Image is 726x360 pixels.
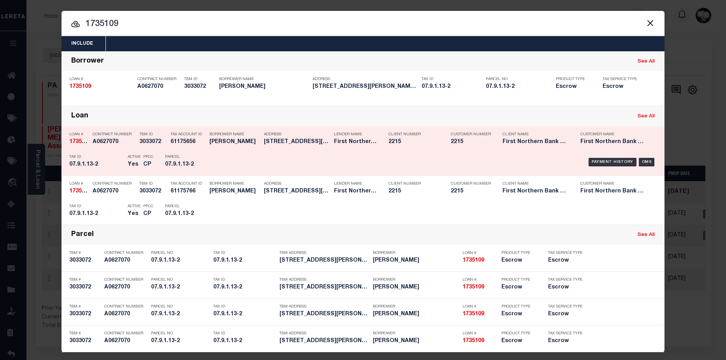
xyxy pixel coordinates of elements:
strong: 1735109 [462,338,484,344]
h5: 07.9.1.13-2 [213,311,276,318]
p: Tax Service Type [548,278,583,282]
h5: 112 NEWELL LANE STROUDSBURG PA ... [313,84,418,90]
p: Client Number [388,182,439,186]
h5: 3033072 [184,84,215,90]
p: Parcel No [151,251,209,255]
h5: 61175656 [171,139,206,145]
p: Loan # [69,77,134,82]
p: PPCC [143,155,153,159]
p: Tax Service Type [548,331,583,336]
h5: First Northern Bank & Trust [580,139,647,145]
h5: JASON NEWELL [373,311,459,318]
p: Contract Number [104,304,147,309]
h5: Escrow [501,257,536,264]
h5: First Northern Bank & Trust [503,139,569,145]
p: Customer Name [580,132,647,137]
h5: 07.9.1.13-2 [151,311,209,318]
strong: 1735109 [462,311,484,317]
h5: A0627070 [104,338,147,344]
h5: 1735109 [462,257,497,264]
p: Parcel [165,204,200,209]
div: Borrower [71,57,104,66]
p: Tax ID [213,304,276,309]
h5: 07.9.1.13-2 [213,257,276,264]
h5: 112 NEWELL LANE STROUDSBURG PA ... [264,188,330,195]
h5: 61175766 [171,188,206,195]
h5: A0627070 [137,84,180,90]
p: Tax ID [69,204,124,209]
p: Borrower [373,278,459,282]
h5: Escrow [556,84,591,90]
h5: 112 NEWELL LANE STROUDSBURG PA ... [280,338,369,344]
h5: 3033072 [139,188,167,195]
p: Product Type [501,278,536,282]
p: Loan # [462,304,497,309]
p: Product Type [501,331,536,336]
p: Product Type [501,304,536,309]
p: TBM Address [280,251,369,255]
h5: 07.9.1.13-2 [69,211,124,217]
h5: A0627070 [93,188,135,195]
h5: 112 NEWELL LANE STROUDSBURG PA ... [280,311,369,318]
h5: JASON NEWELL [373,284,459,291]
div: Loan [71,112,88,121]
p: Loan # [462,278,497,282]
h5: Escrow [501,284,536,291]
h5: 3033072 [69,284,100,291]
p: Contract Number [104,278,147,282]
h5: First Northern Bank & Trust [503,188,569,195]
h5: First Northern Bank & Trust [580,188,647,195]
h5: 2215 [388,188,439,195]
p: PPCC [143,204,153,209]
h5: 07.9.1.13-2 [69,161,124,168]
p: Active [128,155,141,159]
p: TBM ID [139,182,167,186]
p: Customer Number [451,132,491,137]
strong: 1735109 [69,139,91,145]
p: Tax ID [422,77,482,82]
h5: 07.9.1.13-2 [486,84,552,90]
h5: 1735109 [69,139,89,145]
h5: CP [143,161,153,168]
h5: JASON NEWELL [209,188,260,195]
p: Address [264,182,330,186]
strong: 1735109 [462,285,484,290]
p: Borrower Name [219,77,309,82]
h5: 07.9.1.13-2 [151,284,209,291]
h5: A0627070 [104,257,147,264]
p: TBM # [69,304,100,309]
strong: 1735109 [69,84,91,89]
p: Contract Number [104,251,147,255]
p: Lender Name [334,132,377,137]
p: Tax ID [213,331,276,336]
h5: 1735109 [462,311,497,318]
p: Loan # [462,251,497,255]
p: Parcel No [151,304,209,309]
a: See All [638,114,655,119]
a: See All [638,232,655,238]
h5: 2215 [451,188,490,195]
h5: Escrow [548,338,583,344]
h5: CP [143,211,153,217]
p: Customer Number [451,182,491,186]
h5: 07.9.1.13-2 [165,161,200,168]
p: TBM # [69,251,100,255]
h5: 1735109 [462,284,497,291]
h5: 3033072 [139,139,167,145]
strong: 1735109 [462,258,484,263]
h5: 07.9.1.13-2 [151,338,209,344]
h5: 3033072 [69,257,100,264]
p: Client Name [503,132,569,137]
h5: 07.9.1.13-2 [422,84,482,90]
p: TBM Address [280,331,369,336]
h5: 3033072 [69,311,100,318]
p: Active [128,204,141,209]
p: Client Name [503,182,569,186]
p: Borrower [373,331,459,336]
p: Contract Number [93,132,135,137]
h5: 1735109 [462,338,497,344]
div: Payment History [589,158,636,166]
p: Product Type [501,251,536,255]
p: Address [264,132,330,137]
h5: 1735109 [69,188,89,195]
